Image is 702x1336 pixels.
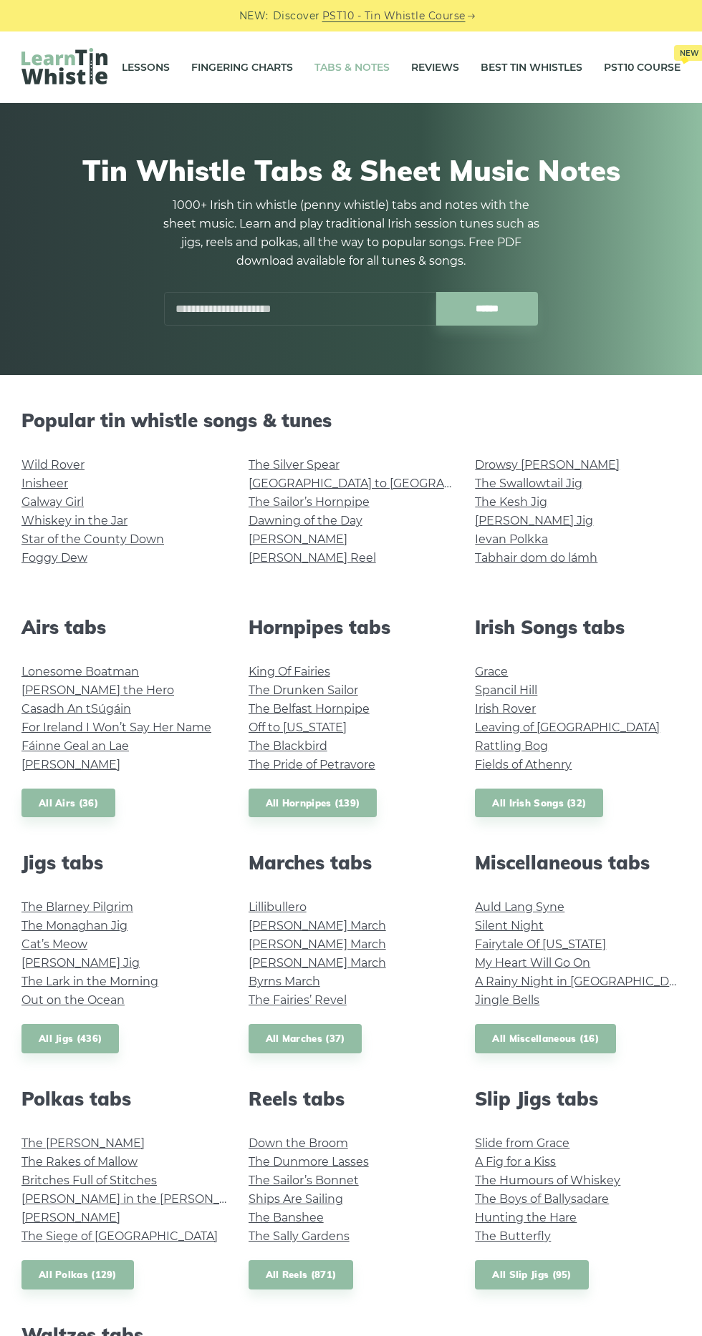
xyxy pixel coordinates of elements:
[475,1136,569,1150] a: Slide from Grace
[475,532,548,546] a: Ievan Polkka
[249,1192,343,1206] a: Ships Are Sailing
[314,49,390,85] a: Tabs & Notes
[475,721,660,734] a: Leaving of [GEOGRAPHIC_DATA]
[249,937,386,951] a: [PERSON_NAME] March
[249,1174,359,1187] a: The Sailor’s Bonnet
[249,702,370,716] a: The Belfast Hornpipe
[21,616,227,638] h2: Airs tabs
[21,993,125,1007] a: Out on the Ocean
[475,1211,577,1224] a: Hunting the Hare
[21,1024,119,1053] a: All Jigs (436)
[249,1260,354,1289] a: All Reels (871)
[475,1024,616,1053] a: All Miscellaneous (16)
[475,956,590,970] a: My Heart Will Go On
[21,495,84,509] a: Galway Girl
[249,789,378,818] a: All Hornpipes (139)
[475,514,593,527] a: [PERSON_NAME] Jig
[21,1260,134,1289] a: All Polkas (129)
[21,739,129,753] a: Fáinne Geal an Lae
[475,900,564,914] a: Auld Lang Syne
[249,721,347,734] a: Off to [US_STATE]
[249,477,513,490] a: [GEOGRAPHIC_DATA] to [GEOGRAPHIC_DATA]
[21,721,211,734] a: For Ireland I Won’t Say Her Name
[21,900,133,914] a: The Blarney Pilgrim
[249,495,370,509] a: The Sailor’s Hornpipe
[249,739,327,753] a: The Blackbird
[21,458,85,472] a: Wild Rover
[475,993,539,1007] a: Jingle Bells
[475,616,681,638] h2: Irish Songs tabs
[21,683,174,697] a: [PERSON_NAME] the Hero
[21,919,128,932] a: The Monaghan Jig
[21,852,227,874] h2: Jigs tabs
[249,900,307,914] a: Lillibullero
[249,1088,454,1110] h2: Reels tabs
[21,956,140,970] a: [PERSON_NAME] Jig
[249,1024,362,1053] a: All Marches (37)
[21,665,139,678] a: Lonesome Boatman
[21,758,120,771] a: [PERSON_NAME]
[475,1174,620,1187] a: The Humours of Whiskey
[475,1088,681,1110] h2: Slip Jigs tabs
[475,683,537,697] a: Spancil Hill
[475,1192,609,1206] a: The Boys of Ballysadare
[249,993,347,1007] a: The Fairies’ Revel
[249,665,330,678] a: King Of Fairies
[475,919,544,932] a: Silent Night
[411,49,459,85] a: Reviews
[21,789,115,818] a: All Airs (36)
[475,551,597,565] a: Tabhair dom do lámh
[249,532,347,546] a: [PERSON_NAME]
[249,1211,324,1224] a: The Banshee
[21,409,681,431] h2: Popular tin whistle songs & tunes
[475,1229,551,1243] a: The Butterfly
[475,852,681,874] h2: Miscellaneous tabs
[21,1174,157,1187] a: Britches Full of Stitches
[21,551,87,565] a: Foggy Dew
[21,1136,145,1150] a: The [PERSON_NAME]
[475,789,603,818] a: All Irish Songs (32)
[249,514,362,527] a: Dawning of the Day
[21,975,158,988] a: The Lark in the Morning
[249,458,340,472] a: The Silver Spear
[21,1211,120,1224] a: [PERSON_NAME]
[21,937,87,951] a: Cat’s Meow
[249,1155,369,1169] a: The Dunmore Lasses
[21,1155,138,1169] a: The Rakes of Mallow
[249,919,386,932] a: [PERSON_NAME] March
[21,477,68,490] a: Inisheer
[191,49,293,85] a: Fingering Charts
[475,1155,556,1169] a: A Fig for a Kiss
[21,48,107,84] img: LearnTinWhistle.com
[475,702,536,716] a: Irish Rover
[249,956,386,970] a: [PERSON_NAME] March
[21,1229,218,1243] a: The Siege of [GEOGRAPHIC_DATA]
[475,1260,588,1289] a: All Slip Jigs (95)
[21,1088,227,1110] h2: Polkas tabs
[249,683,358,697] a: The Drunken Sailor
[249,551,376,565] a: [PERSON_NAME] Reel
[158,196,544,270] p: 1000+ Irish tin whistle (penny whistle) tabs and notes with the sheet music. Learn and play tradi...
[604,49,681,85] a: PST10 CourseNew
[249,616,454,638] h2: Hornpipes tabs
[475,665,508,678] a: Grace
[475,477,582,490] a: The Swallowtail Jig
[475,458,620,472] a: Drowsy [PERSON_NAME]
[122,49,170,85] a: Lessons
[29,153,673,187] h1: Tin Whistle Tabs & Sheet Music Notes
[249,852,454,874] h2: Marches tabs
[475,758,572,771] a: Fields of Athenry
[475,495,547,509] a: The Kesh Jig
[481,49,582,85] a: Best Tin Whistles
[475,975,693,988] a: A Rainy Night in [GEOGRAPHIC_DATA]
[21,532,164,546] a: Star of the County Down
[475,739,548,753] a: Rattling Bog
[249,1229,350,1243] a: The Sally Gardens
[249,758,375,771] a: The Pride of Petravore
[475,937,606,951] a: Fairytale Of [US_STATE]
[249,975,320,988] a: Byrns March
[21,702,131,716] a: Casadh An tSúgáin
[21,514,128,527] a: Whiskey in the Jar
[249,1136,348,1150] a: Down the Broom
[21,1192,259,1206] a: [PERSON_NAME] in the [PERSON_NAME]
